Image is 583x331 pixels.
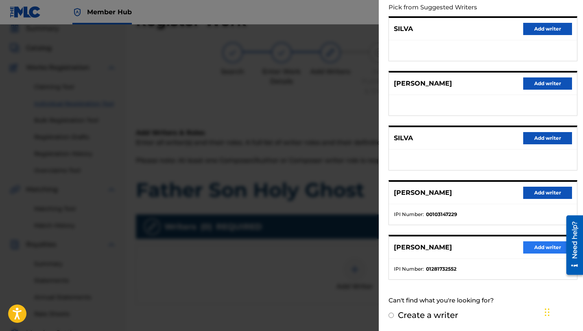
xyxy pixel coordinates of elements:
[394,211,424,218] span: IPI Number :
[545,300,550,324] div: Drag
[426,265,456,273] strong: 01281732552
[394,188,452,198] p: [PERSON_NAME]
[389,292,577,309] div: Can't find what you're looking for?
[394,243,452,252] p: [PERSON_NAME]
[72,7,82,17] img: Top Rightsholder
[542,292,583,331] iframe: Chat Widget
[560,212,583,278] iframe: Resource Center
[87,7,132,17] span: Member Hub
[523,77,572,90] button: Add writer
[523,23,572,35] button: Add writer
[426,211,457,218] strong: 00103147229
[394,79,452,88] p: [PERSON_NAME]
[394,265,424,273] span: IPI Number :
[10,6,41,18] img: MLC Logo
[394,133,413,143] p: SILVA
[523,132,572,144] button: Add writer
[394,24,413,34] p: SILVA
[398,310,458,320] label: Create a writer
[523,241,572,254] button: Add writer
[523,187,572,199] button: Add writer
